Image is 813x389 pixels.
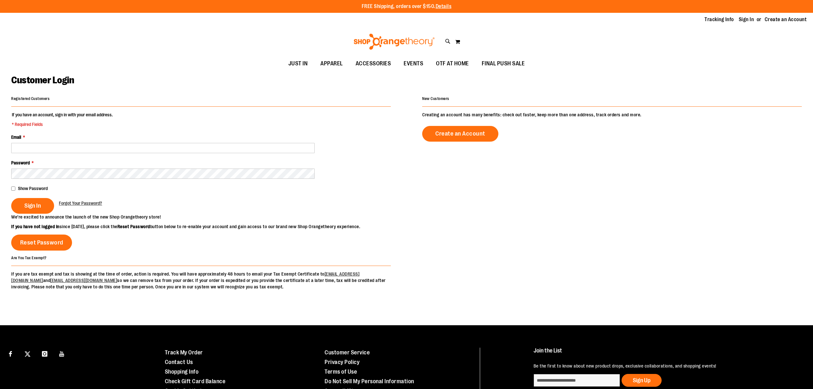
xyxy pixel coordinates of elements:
[18,186,48,191] span: Show Password
[430,56,475,71] a: OTF AT HOME
[633,377,650,384] span: Sign Up
[435,130,485,137] span: Create an Account
[12,121,113,128] span: * Required Fields
[11,256,47,260] strong: Are You Tax Exempt?
[436,56,469,71] span: OTF AT HOME
[704,16,734,23] a: Tracking Info
[39,348,50,359] a: Visit our Instagram page
[362,3,452,10] p: FREE Shipping, orders over $150.
[165,368,199,375] a: Shopping Info
[165,378,226,385] a: Check Gift Card Balance
[11,271,391,290] p: If you are tax exempt and tax is showing at the time of order, action is required. You will have ...
[11,224,60,229] strong: If you have not logged in
[765,16,807,23] a: Create an Account
[11,214,406,220] p: We’re excited to announce the launch of the new Shop Orangetheory store!
[282,56,314,71] a: JUST IN
[422,126,498,142] a: Create an Account
[534,363,795,369] p: Be the first to know about new product drops, exclusive collaborations, and shopping events!
[11,160,30,165] span: Password
[20,239,63,246] span: Reset Password
[325,359,359,365] a: Privacy Policy
[11,223,406,230] p: since [DATE], please click the button below to re-enable your account and gain access to our bran...
[482,56,525,71] span: FINAL PUSH SALE
[24,202,41,209] span: Sign In
[436,4,452,9] a: Details
[11,198,54,214] button: Sign In
[25,351,30,357] img: Twitter
[422,112,802,118] p: Creating an account has many benefits: check out faster, keep more than one address, track orders...
[475,56,531,71] a: FINAL PUSH SALE
[11,96,50,101] strong: Registered Customers
[50,278,117,283] a: [EMAIL_ADDRESS][DOMAIN_NAME]
[349,56,398,71] a: ACCESSORIES
[534,348,795,360] h4: Join the List
[314,56,349,71] a: APPAREL
[356,56,391,71] span: ACCESSORIES
[11,135,21,140] span: Email
[320,56,343,71] span: APPAREL
[11,112,113,128] legend: If you have an account, sign in with your email address.
[325,368,357,375] a: Terms of Use
[11,235,72,251] a: Reset Password
[622,374,662,387] button: Sign Up
[325,378,414,385] a: Do Not Sell My Personal Information
[5,348,16,359] a: Visit our Facebook page
[165,359,193,365] a: Contact Us
[534,374,620,387] input: enter email
[56,348,68,359] a: Visit our Youtube page
[739,16,754,23] a: Sign In
[404,56,423,71] span: EVENTS
[397,56,430,71] a: EVENTS
[117,224,150,229] strong: Reset Password
[288,56,308,71] span: JUST IN
[422,96,449,101] strong: New Customers
[165,349,203,356] a: Track My Order
[22,348,33,359] a: Visit our X page
[353,34,436,50] img: Shop Orangetheory
[59,200,102,206] a: Forgot Your Password?
[325,349,370,356] a: Customer Service
[11,75,74,86] span: Customer Login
